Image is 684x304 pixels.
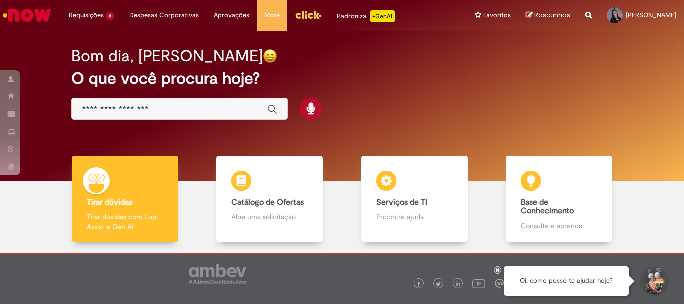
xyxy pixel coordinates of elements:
span: [PERSON_NAME] [626,11,676,19]
a: Base de Conhecimento Consulte e aprenda [487,156,631,242]
a: Catálogo de Ofertas Abra uma solicitação [197,156,342,242]
h2: O que você procura hoje? [71,70,613,87]
h2: Bom dia, [PERSON_NAME] [71,47,263,65]
img: logo_footer_linkedin.png [456,281,461,287]
button: Iniciar Conversa de Suporte [639,266,669,296]
span: Aprovações [214,10,249,20]
b: Serviços de TI [376,197,427,207]
a: Serviços de TI Encontre ajuda [342,156,487,242]
p: +GenAi [370,10,395,22]
img: ServiceNow [1,5,53,25]
p: Abra uma solicitação [231,212,307,222]
b: Tirar dúvidas [87,197,132,207]
a: Rascunhos [526,11,570,20]
img: logo_footer_workplace.png [495,279,504,288]
span: More [264,10,280,20]
img: click_logo_yellow_360x200.png [295,7,322,22]
div: Padroniza [337,10,395,22]
span: 6 [106,12,114,20]
span: Requisições [69,10,104,20]
img: logo_footer_facebook.png [416,282,421,287]
b: Base de Conhecimento [521,197,574,216]
b: Catálogo de Ofertas [231,197,304,207]
img: happy-face.png [263,49,277,63]
p: Encontre ajuda [376,212,452,222]
a: Tirar dúvidas Tirar dúvidas com Lupi Assist e Gen Ai [53,156,197,242]
span: Favoritos [483,10,511,20]
img: logo_footer_ambev_rotulo_gray.png [189,264,246,284]
span: Rascunhos [534,10,570,20]
p: Tirar dúvidas com Lupi Assist e Gen Ai [87,212,163,232]
img: logo_footer_twitter.png [436,282,441,287]
span: Despesas Corporativas [129,10,199,20]
div: Oi, como posso te ajudar hoje? [504,266,629,296]
img: logo_footer_youtube.png [472,277,485,290]
p: Consulte e aprenda [521,221,597,231]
